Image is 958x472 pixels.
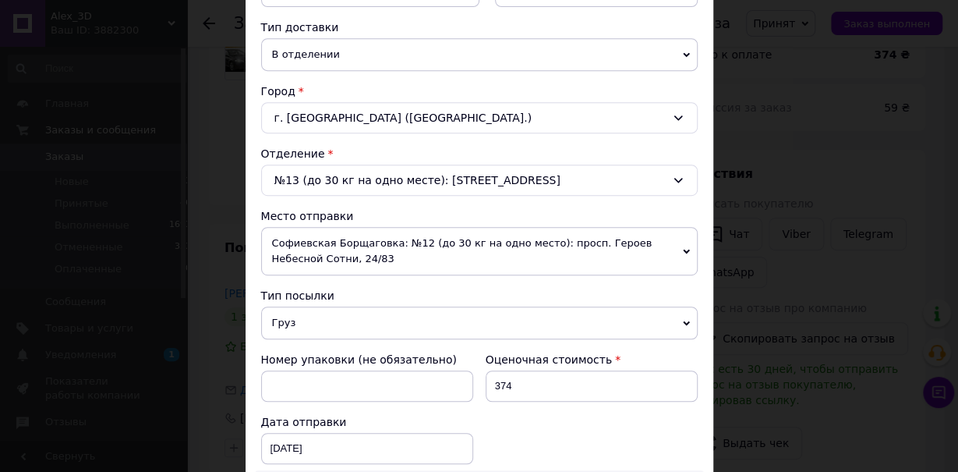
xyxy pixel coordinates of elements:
[261,414,473,430] div: Дата отправки
[261,289,334,302] span: Тип посылки
[261,307,698,339] span: Груз
[486,352,698,367] div: Оценочная стоимость
[261,21,339,34] span: Тип доставки
[261,165,698,196] div: №13 (до 30 кг на одно месте): [STREET_ADDRESS]
[261,83,698,99] div: Город
[261,146,698,161] div: Отделение
[261,102,698,133] div: г. [GEOGRAPHIC_DATA] ([GEOGRAPHIC_DATA].)
[261,227,698,275] span: Софиевская Борщаговка: №12 (до 30 кг на одно место): просп. Героев Небесной Сотни, 24/83
[261,352,473,367] div: Номер упаковки (не обязательно)
[261,210,354,222] span: Место отправки
[261,38,698,71] span: В отделении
